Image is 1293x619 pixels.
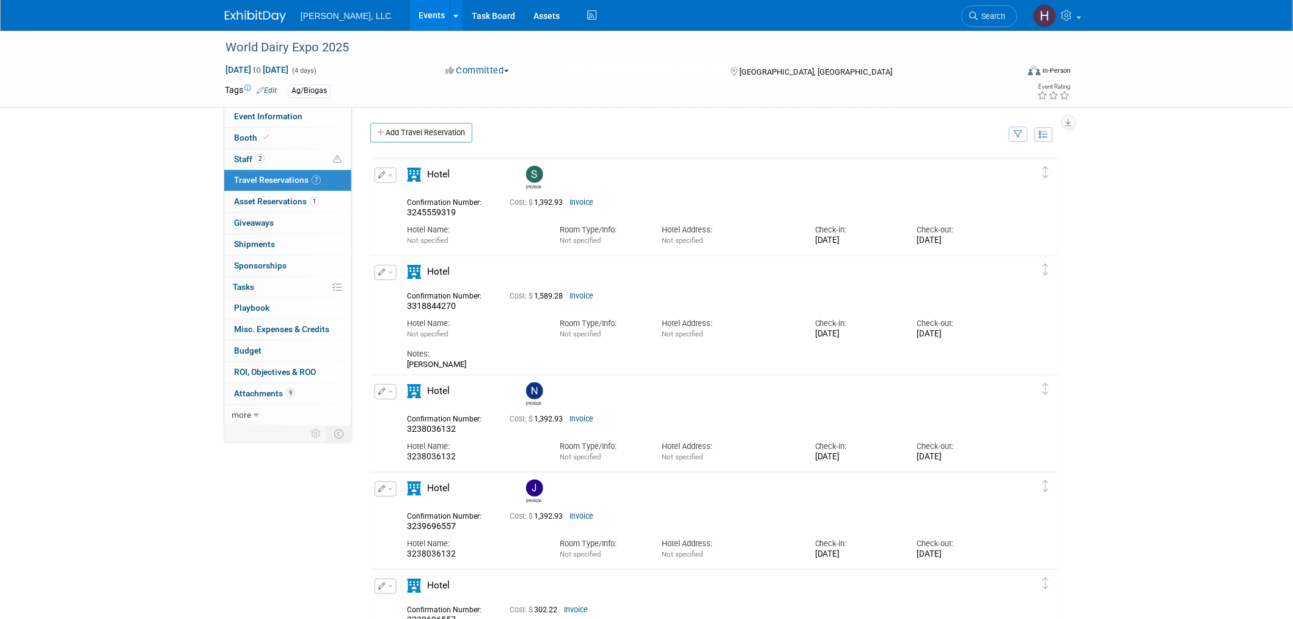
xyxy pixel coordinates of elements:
div: Nate Closner [523,382,544,406]
div: [DATE] [917,235,1001,246]
div: Sam Skaife [526,183,541,190]
span: 1,392.93 [510,415,568,423]
span: 3318844270 [407,301,456,311]
span: 1 [310,197,319,206]
i: Hotel [407,481,421,495]
span: Cost: $ [510,512,534,521]
span: [PERSON_NAME], LLC [301,11,392,21]
div: Confirmation Number: [407,508,491,521]
span: Not specified [560,330,601,338]
i: Hotel [407,579,421,593]
div: Nate Closner [526,399,541,406]
a: Budget [224,341,351,361]
div: [DATE] [815,452,899,462]
a: Tasks [224,277,351,298]
div: Confirmation Number: [407,288,491,301]
div: Check-in: [815,441,899,452]
a: Invoice [570,415,593,423]
span: 2 [255,154,265,163]
span: ROI, Objectives & ROO [234,367,316,377]
div: Hotel Name: [407,441,541,452]
i: Click and drag to move item [1043,264,1049,276]
i: Click and drag to move item [1043,480,1049,492]
div: Ag/Biogas [288,84,331,97]
div: [DATE] [917,329,1001,339]
div: Check-out: [917,538,1001,549]
i: Click and drag to move item [1043,166,1049,179]
div: Event Rating [1038,84,1071,90]
span: Playbook [234,303,269,313]
div: Room Type/Info: [560,318,643,329]
img: Jeramy Sanford [526,480,543,497]
span: Sponsorships [234,261,287,270]
div: Room Type/Info: [560,224,643,235]
span: more [232,410,251,420]
a: Add Travel Reservation [370,123,472,143]
span: Not specified [662,550,703,558]
span: Not specified [560,236,601,245]
span: Misc. Expenses & Credits [234,324,329,334]
span: Cost: $ [510,415,534,423]
span: 302.22 [510,606,562,614]
span: Potential Scheduling Conflict -- at least one attendee is tagged in another overlapping event. [333,154,342,165]
a: Attachments9 [224,384,351,404]
img: Format-Inperson.png [1028,65,1041,75]
span: Not specified [662,236,703,245]
div: Confirmation Number: [407,195,491,207]
span: Not specified [407,236,448,245]
span: (4 days) [291,67,317,75]
span: Cost: $ [510,606,534,614]
div: Event Format [945,64,1071,82]
i: Filter by Traveler [1014,131,1023,139]
a: Giveaways [224,213,351,234]
div: [DATE] [917,549,1001,560]
a: more [224,405,351,426]
span: Hotel [427,169,450,180]
div: Hotel Address: [662,538,796,549]
div: Hotel Address: [662,441,796,452]
div: 3238036132 [407,549,541,560]
a: Invoice [570,198,593,207]
span: 3239696557 [407,521,456,531]
td: Toggle Event Tabs [327,426,352,442]
a: Edit [257,86,277,95]
a: Shipments [224,234,351,255]
div: Confirmation Number: [407,602,491,615]
div: Check-in: [815,538,899,549]
span: 1,589.28 [510,292,568,300]
div: 3238036132 [407,452,541,462]
span: Not specified [662,330,703,338]
div: Jeramy Sanford [523,480,544,503]
span: Staff [234,154,265,164]
span: Search [978,12,1006,21]
span: 1,392.93 [510,198,568,207]
span: Hotel [427,266,450,277]
a: Invoice [564,606,588,614]
span: Event Information [234,111,302,121]
a: Invoice [570,292,593,300]
i: Hotel [407,168,421,182]
a: Misc. Expenses & Credits [224,319,351,340]
span: Asset Reservations [234,196,319,206]
span: Hotel [427,580,450,591]
img: ExhibitDay [225,10,286,23]
a: Sponsorships [224,256,351,276]
td: Personalize Event Tab Strip [306,426,327,442]
a: Travel Reservations7 [224,170,351,191]
span: Hotel [427,385,450,396]
a: Invoice [570,512,593,521]
img: Sam Skaife [526,166,543,183]
a: ROI, Objectives & ROO [224,362,351,383]
div: [DATE] [917,452,1001,462]
span: 3238036132 [407,424,456,434]
span: Cost: $ [510,292,534,300]
span: 1,392.93 [510,512,568,521]
div: Hotel Address: [662,318,796,329]
div: Sam Skaife [523,166,544,190]
div: Room Type/Info: [560,538,643,549]
i: Click and drag to move item [1043,577,1049,590]
span: Attachments [234,388,295,398]
div: [DATE] [815,549,899,560]
a: Staff2 [224,149,351,170]
div: Hotel Address: [662,224,796,235]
